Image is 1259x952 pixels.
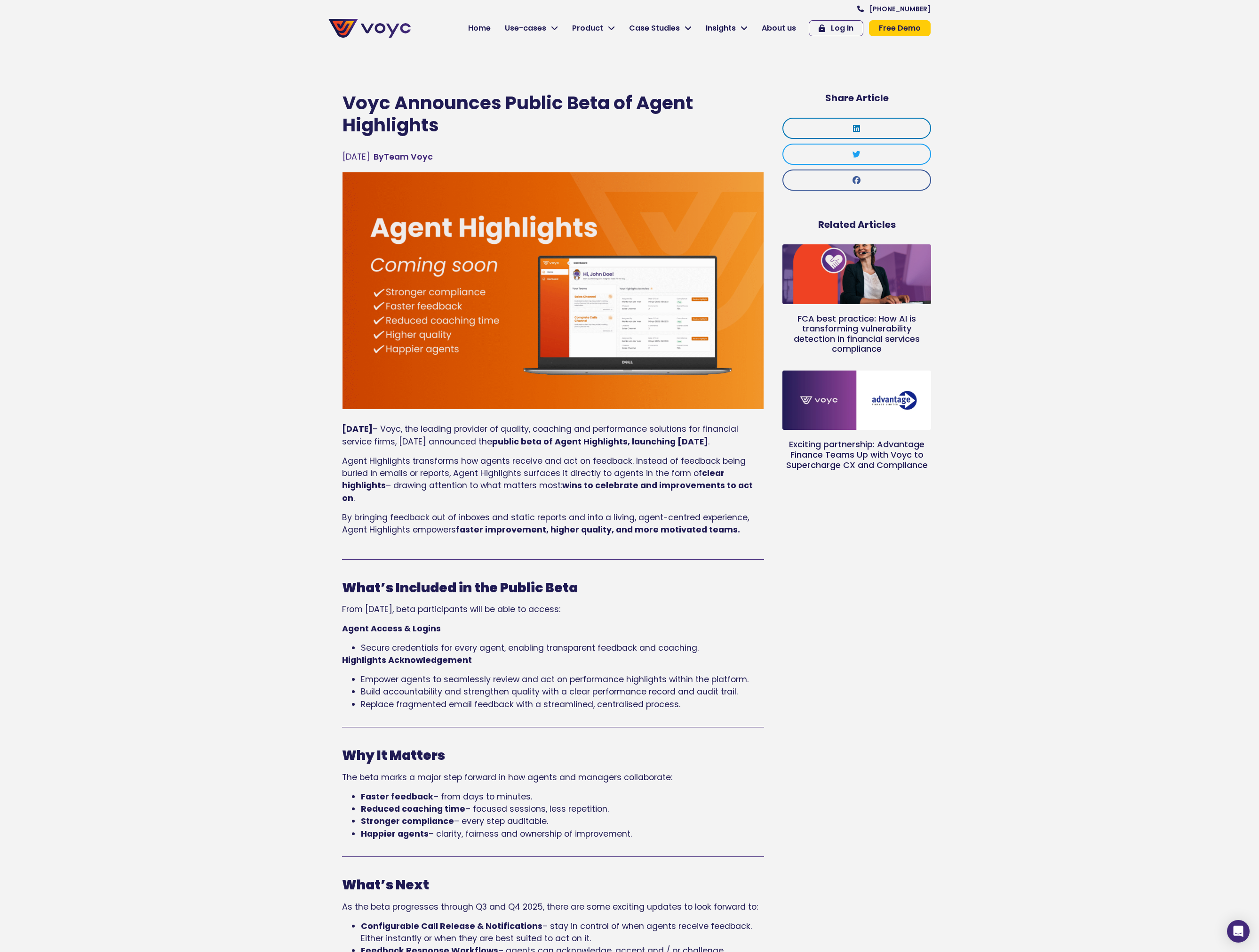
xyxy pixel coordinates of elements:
[782,92,931,104] h5: Share Article
[361,803,465,815] b: Reduced coaching time
[794,313,920,355] a: FCA best practice: How AI is transforming vulnerability detection in financial services compliance
[706,23,736,34] span: Insights
[361,642,699,653] span: Secure credentials for every agent, enabling transparent feedback and coaching.
[386,480,562,491] span: – drawing attention to what matters most:
[1227,920,1250,943] div: Open Intercom Messenger
[343,92,764,137] h1: Voyc Announces Public Beta of Agent Highlights
[342,746,445,765] b: Why It Matters
[361,686,738,697] span: Build accountability and strengthen quality with a clear performance record and audit trail.
[622,19,699,38] a: Case Studies
[629,23,680,34] span: Case Studies
[342,604,560,615] span: From [DATE], beta participants will be able to access:
[869,6,931,12] span: [PHONE_NUMBER]
[505,23,546,34] span: Use-cases
[572,23,603,34] span: Product
[343,151,370,162] time: [DATE]
[374,151,433,163] span: Team Voyc
[429,828,632,839] span: – clarity, fairness and ownership of improvement.
[456,524,740,535] strong: faster improvement, higher quality, and more motivated teams.
[492,436,708,447] b: public beta of Agent Highlights, launching [DATE]
[342,654,472,666] b: Highlights Acknowledgement
[353,492,355,504] span: .
[342,876,429,894] b: What’s Next
[361,674,749,685] span: Empower agents to seamlessly review and act on performance highlights within the platform.
[869,20,931,36] a: Free Demo
[328,19,411,38] img: voyc-full-logo
[361,815,454,827] b: Stronger compliance
[342,468,725,491] b: clear highlights
[781,361,932,440] img: Voyc and Advantage logos
[786,438,928,470] a: Exciting partnership: Advantage Finance Teams Up with Voyc to Supercharge CX and Compliance
[342,423,738,447] span: – Voyc, the leading provider of quality, coaching and performance solutions for financial service...
[342,511,764,536] p: By bringing feedback out of inboxes and static reports and into a living, agent-centred experienc...
[699,19,755,38] a: Insights
[755,19,803,38] a: About us
[782,169,931,191] div: Share on facebook
[468,23,491,34] span: Home
[782,371,931,430] a: Voyc and Advantage logos
[361,791,433,802] b: Faster feedback
[782,118,931,139] div: Share on linkedin
[342,772,672,783] span: The beta marks a major step forward in how agents and managers collaborate:
[498,19,565,38] a: Use-cases
[342,455,746,479] span: Agent Highlights transforms how agents receive and act on feedback. Instead of feedback being bur...
[831,24,853,32] span: Log In
[857,6,931,12] a: [PHONE_NUMBER]
[433,791,532,802] span: – from days to minutes.
[342,480,753,503] b: wins to celebrate and improvements to act on
[782,219,931,230] h5: Related Articles
[782,144,931,165] div: Share on twitter
[342,423,373,435] b: [DATE]
[565,19,622,38] a: Product
[374,151,384,162] span: By
[361,920,752,944] span: – stay in control of when agents receive feedback. Either instantly or when they are best suited ...
[342,623,441,634] b: Agent Access & Logins
[361,828,429,839] b: Happier agents
[361,920,542,932] b: Configurable Call Release & Notifications
[374,151,433,163] a: ByTeam Voyc
[708,436,709,447] span: .
[454,815,548,827] span: – every step auditable.
[461,19,498,38] a: Home
[361,699,680,710] span: Replace fragmented email feedback with a streamlined, centralised process.
[809,20,863,36] a: Log In
[762,23,796,34] span: About us
[342,901,758,912] span: As the beta progresses through Q3 and Q4 2025, there are some exciting updates to look forward to:
[342,579,578,597] b: What’s Included in the Public Beta
[465,803,609,815] span: – focused sessions, less repetition.
[879,24,921,32] span: Free Demo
